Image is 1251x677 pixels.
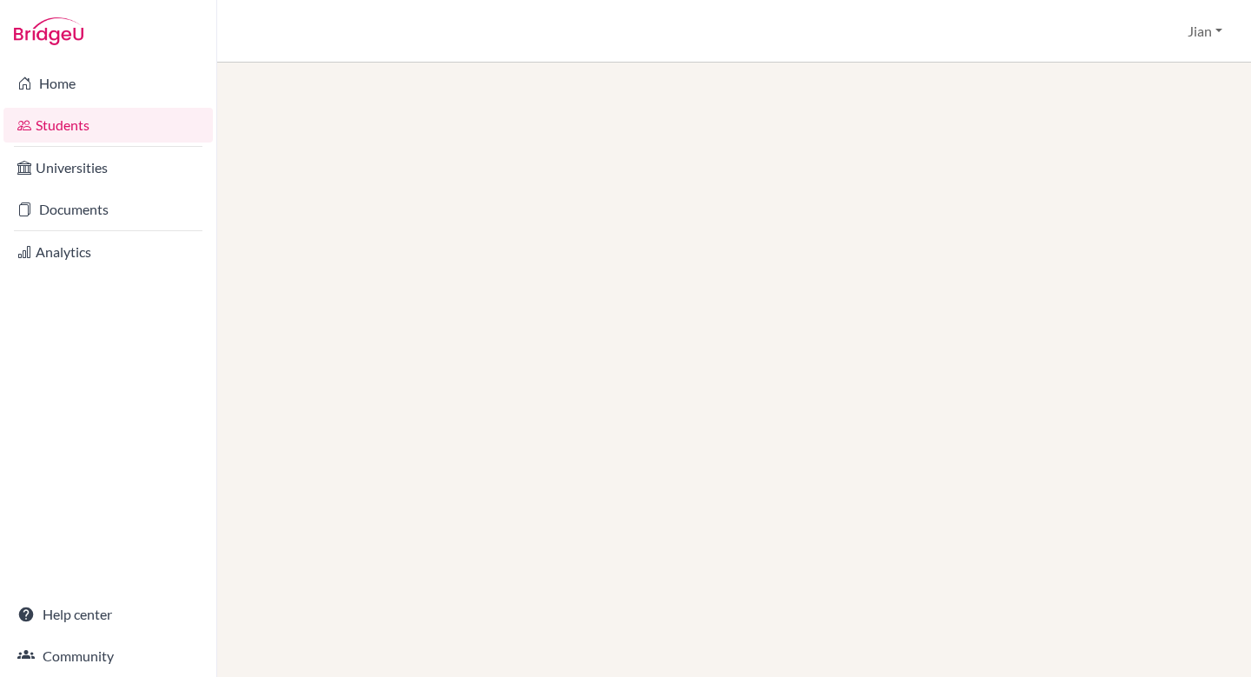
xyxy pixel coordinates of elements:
a: Students [3,108,213,143]
a: Documents [3,192,213,227]
button: Jian [1180,15,1230,48]
a: Community [3,639,213,674]
a: Analytics [3,235,213,269]
a: Universities [3,150,213,185]
a: Help center [3,597,213,632]
a: Home [3,66,213,101]
img: Bridge-U [14,17,83,45]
